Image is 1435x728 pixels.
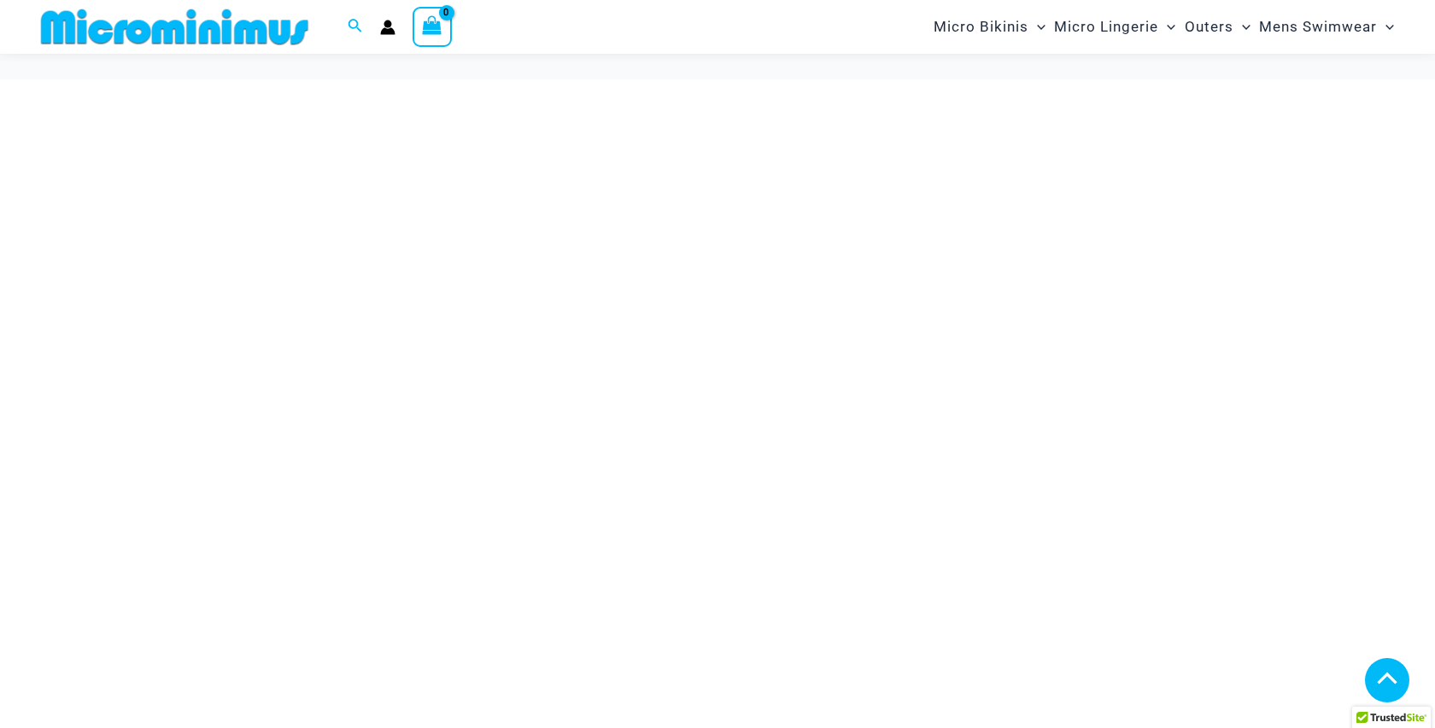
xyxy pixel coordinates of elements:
[934,5,1028,49] span: Micro Bikinis
[413,7,452,46] a: View Shopping Cart, empty
[1028,5,1045,49] span: Menu Toggle
[1050,5,1180,49] a: Micro LingerieMenu ToggleMenu Toggle
[1158,5,1175,49] span: Menu Toggle
[1377,5,1394,49] span: Menu Toggle
[1259,5,1377,49] span: Mens Swimwear
[927,3,1401,51] nav: Site Navigation
[348,16,363,38] a: Search icon link
[1233,5,1250,49] span: Menu Toggle
[34,8,315,46] img: MM SHOP LOGO FLAT
[1180,5,1255,49] a: OutersMenu ToggleMenu Toggle
[1255,5,1398,49] a: Mens SwimwearMenu ToggleMenu Toggle
[1054,5,1158,49] span: Micro Lingerie
[1185,5,1233,49] span: Outers
[380,20,395,35] a: Account icon link
[929,5,1050,49] a: Micro BikinisMenu ToggleMenu Toggle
